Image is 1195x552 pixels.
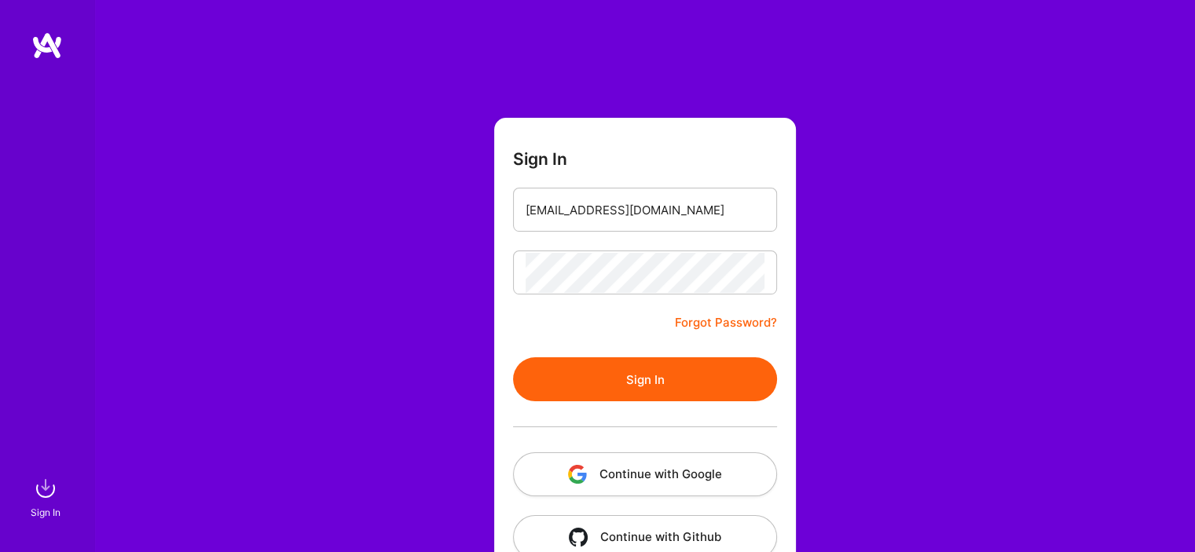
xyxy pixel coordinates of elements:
img: logo [31,31,63,60]
button: Sign In [513,357,777,401]
h3: Sign In [513,149,567,169]
input: Email... [526,190,764,230]
a: sign inSign In [33,473,61,521]
img: icon [568,465,587,484]
img: sign in [30,473,61,504]
div: Sign In [31,504,60,521]
a: Forgot Password? [675,313,777,332]
img: icon [569,528,588,547]
button: Continue with Google [513,452,777,496]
